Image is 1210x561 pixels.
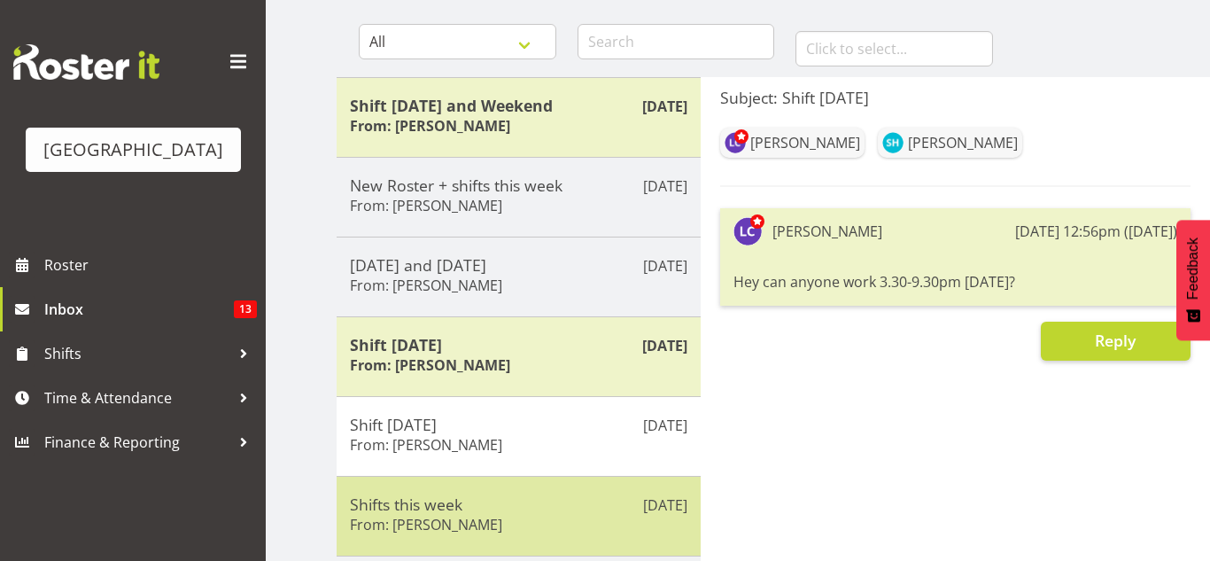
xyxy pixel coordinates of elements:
span: Finance & Reporting [44,429,230,456]
h5: Subject: Shift [DATE] [720,88,1191,107]
img: sarah-hartstonge11362.jpg [882,132,904,153]
img: Rosterit website logo [13,44,159,80]
h6: From: [PERSON_NAME] [350,277,502,294]
h5: [DATE] and [DATE] [350,255,687,275]
input: Search [578,24,775,59]
h6: From: [PERSON_NAME] [350,356,510,374]
div: [DATE] 12:56pm ([DATE]) [1015,221,1177,242]
span: Inbox [44,296,234,323]
span: Reply [1095,330,1136,351]
p: [DATE] [642,335,687,356]
p: [DATE] [643,175,687,197]
h6: From: [PERSON_NAME] [350,516,502,534]
p: [DATE] [643,495,687,516]
div: [GEOGRAPHIC_DATA] [43,136,223,163]
h5: Shift [DATE] [350,335,687,355]
h6: From: [PERSON_NAME] [350,197,502,214]
div: [PERSON_NAME] [908,132,1018,153]
h5: Shifts this week [350,495,687,514]
button: Reply [1041,322,1191,361]
div: [PERSON_NAME] [750,132,860,153]
h5: Shift [DATE] and Weekend [350,96,687,115]
img: laurie-cook11580.jpg [725,132,746,153]
div: [PERSON_NAME] [772,221,882,242]
span: Roster [44,252,257,278]
span: 13 [234,300,257,318]
div: Hey can anyone work 3.30-9.30pm [DATE]? [733,267,1177,297]
button: Feedback - Show survey [1176,220,1210,340]
p: [DATE] [643,255,687,277]
span: Time & Attendance [44,385,230,411]
h5: New Roster + shifts this week [350,175,687,195]
input: Click to select... [795,31,993,66]
h5: Shift [DATE] [350,415,687,434]
p: [DATE] [642,96,687,117]
span: Shifts [44,340,230,367]
h6: From: [PERSON_NAME] [350,436,502,454]
img: laurie-cook11580.jpg [733,217,762,245]
p: [DATE] [643,415,687,436]
h6: From: [PERSON_NAME] [350,117,510,135]
span: Feedback [1185,238,1201,300]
